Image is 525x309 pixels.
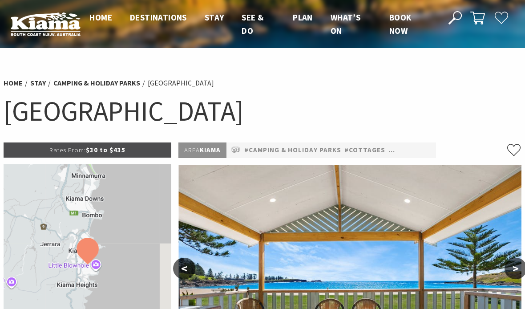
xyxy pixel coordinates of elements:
span: Book now [389,12,412,36]
span: See & Do [242,12,263,36]
a: Camping & Holiday Parks [53,78,140,88]
p: Kiama [178,142,226,158]
span: Area [184,146,200,154]
a: #Camping & Holiday Parks [244,145,341,156]
span: Rates From: [49,146,86,154]
a: Stay [30,78,46,88]
span: Home [89,12,112,23]
a: Home [4,78,23,88]
span: Stay [205,12,224,23]
img: Kiama Logo [11,12,81,36]
span: Destinations [130,12,187,23]
nav: Main Menu [81,11,438,38]
a: #Pet Friendly [388,145,440,156]
li: [GEOGRAPHIC_DATA] [148,77,214,89]
a: #Cottages [344,145,385,156]
button: < [173,258,195,279]
p: $30 to $435 [4,142,171,158]
span: Plan [293,12,313,23]
span: What’s On [331,12,360,36]
h1: [GEOGRAPHIC_DATA] [4,94,521,129]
